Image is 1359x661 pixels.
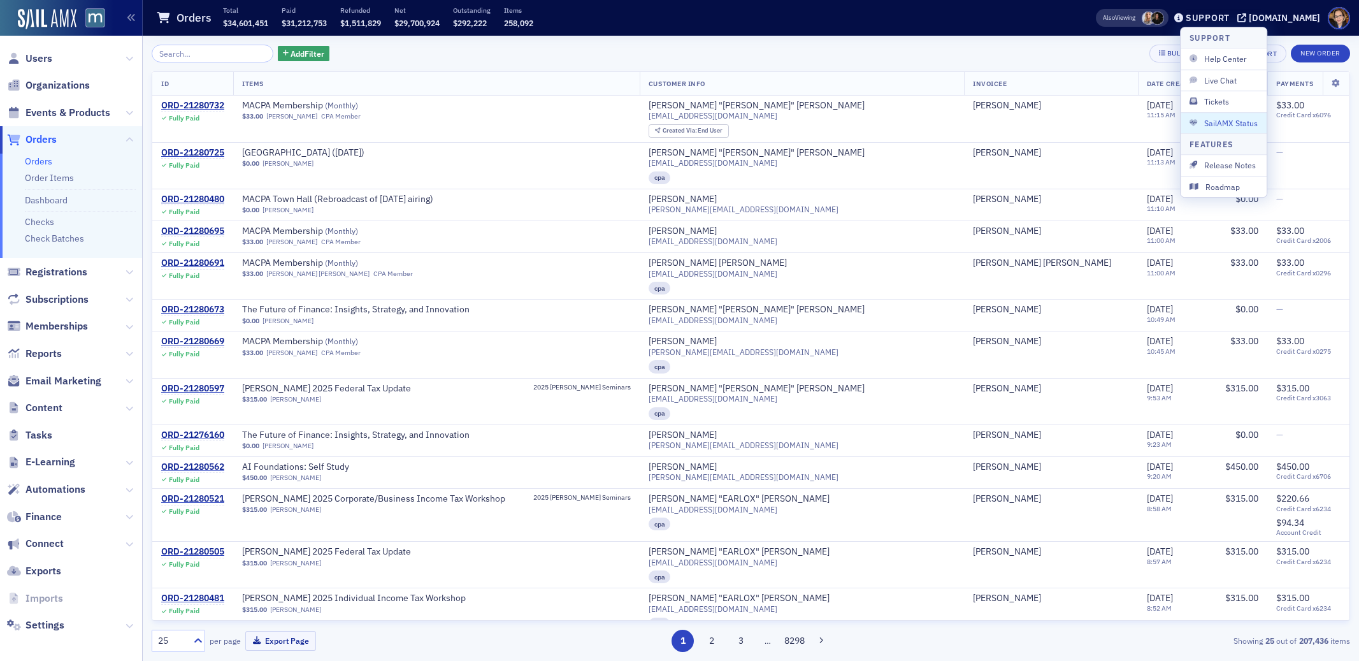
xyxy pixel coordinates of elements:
[25,78,90,92] span: Organizations
[242,206,259,214] span: $0.00
[325,100,358,110] span: ( Monthly )
[1190,181,1258,192] span: Roadmap
[266,238,317,246] a: [PERSON_NAME]
[242,238,263,246] span: $33.00
[7,265,87,279] a: Registrations
[973,147,1041,159] a: [PERSON_NAME]
[649,236,777,246] span: [EMAIL_ADDRESS][DOMAIN_NAME]
[973,546,1041,558] a: [PERSON_NAME]
[242,317,259,325] span: $0.00
[1235,193,1258,205] span: $0.00
[25,347,62,361] span: Reports
[533,493,631,505] a: 2025 [PERSON_NAME] Seminars
[1147,157,1176,166] time: 11:13 AM
[1190,96,1258,107] span: Tickets
[973,430,1041,441] a: [PERSON_NAME]
[973,147,1129,159] span: Bud Wallace
[394,6,440,15] p: Net
[161,304,224,316] a: ORD-21280673
[1103,13,1135,22] span: Viewing
[1147,99,1173,111] span: [DATE]
[161,226,224,237] div: ORD-21280695
[25,216,54,228] a: Checks
[7,78,90,92] a: Organizations
[1291,47,1350,58] a: New Order
[1276,335,1304,347] span: $33.00
[262,442,313,450] a: [PERSON_NAME]
[161,430,224,441] a: ORD-21276160
[169,114,199,122] div: Fully Paid
[672,630,694,652] button: 1
[321,238,361,246] div: CPA Member
[1147,382,1173,394] span: [DATE]
[1190,32,1230,43] h4: Support
[76,8,105,30] a: View Homepage
[242,79,264,88] span: Items
[973,304,1041,316] a: [PERSON_NAME]
[161,336,224,347] a: ORD-21280669
[649,430,717,441] div: [PERSON_NAME]
[242,546,411,558] a: [PERSON_NAME] 2025 Federal Tax Update
[973,493,1041,505] div: [PERSON_NAME]
[291,48,324,59] span: Add Filter
[242,194,433,205] a: MACPA Town Hall (Rebroadcast of [DATE] airing)
[973,258,1129,269] span: Sharon Peters Martin
[649,194,717,205] a: [PERSON_NAME]
[7,293,89,307] a: Subscriptions
[7,401,62,415] a: Content
[973,336,1041,347] a: [PERSON_NAME]
[663,127,723,134] div: End User
[282,6,327,15] p: Paid
[161,100,224,112] div: ORD-21280732
[453,18,487,28] span: $292,222
[242,226,403,237] a: MACPA Membership (Monthly)
[7,483,85,497] a: Automations
[161,546,224,558] div: ORD-21280505
[25,233,84,244] a: Check Batches
[453,6,491,15] p: Outstanding
[1181,69,1267,91] button: Live Chat
[730,630,752,652] button: 3
[321,349,361,357] div: CPA Member
[649,461,717,473] a: [PERSON_NAME]
[533,383,631,391] span: 2025 [PERSON_NAME] Seminars
[270,606,321,614] a: [PERSON_NAME]
[266,349,317,357] a: [PERSON_NAME]
[161,147,224,159] a: ORD-21280725
[1147,147,1173,158] span: [DATE]
[973,226,1129,237] span: Sook Seo
[1235,303,1258,315] span: $0.00
[152,45,273,62] input: Search…
[1276,347,1341,356] span: Credit Card x0275
[242,349,263,357] span: $33.00
[973,383,1041,395] a: [PERSON_NAME]
[242,383,411,395] a: [PERSON_NAME] 2025 Federal Tax Update
[649,304,865,316] div: [PERSON_NAME] "[PERSON_NAME]" [PERSON_NAME]
[262,206,313,214] a: [PERSON_NAME]
[242,336,403,347] span: MACPA Membership
[7,374,101,388] a: Email Marketing
[270,395,321,403] a: [PERSON_NAME]
[325,336,358,346] span: ( Monthly )
[1149,45,1226,62] button: Bulk Actions
[169,318,199,326] div: Fully Paid
[649,124,729,138] div: Created Via: End User
[1276,382,1309,394] span: $315.00
[161,258,224,269] a: ORD-21280691
[242,270,263,278] span: $33.00
[373,270,413,278] div: CPA Member
[649,316,777,325] span: [EMAIL_ADDRESS][DOMAIN_NAME]
[649,593,830,604] a: [PERSON_NAME] "EARLOX" [PERSON_NAME]
[1147,347,1176,356] time: 10:45 AM
[533,383,631,395] a: 2025 [PERSON_NAME] Seminars
[25,133,57,147] span: Orders
[973,100,1129,112] span: Steve Hyde
[649,546,830,558] div: [PERSON_NAME] "EARLOX" [PERSON_NAME]
[25,510,62,524] span: Finance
